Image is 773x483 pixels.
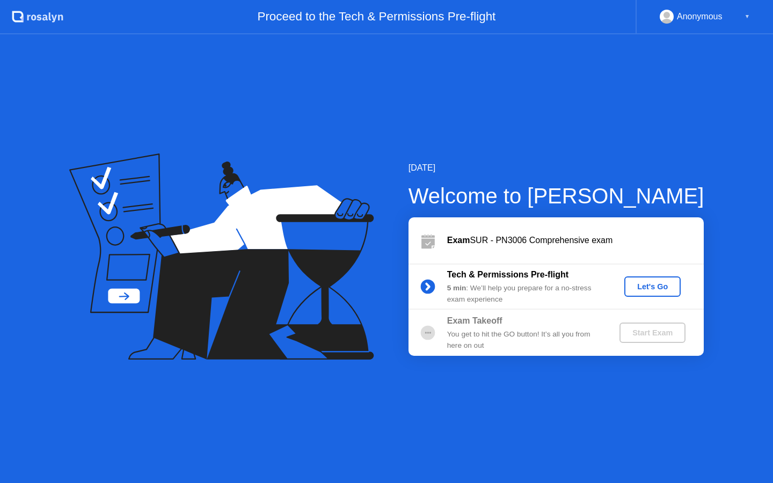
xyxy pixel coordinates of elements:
b: Exam [447,236,470,245]
div: Welcome to [PERSON_NAME] [409,180,704,212]
button: Start Exam [619,323,686,343]
div: ▼ [745,10,750,24]
div: [DATE] [409,162,704,174]
div: Start Exam [624,328,681,337]
div: You get to hit the GO button! It’s all you from here on out [447,329,602,351]
b: Tech & Permissions Pre-flight [447,270,568,279]
button: Let's Go [624,276,681,297]
div: Let's Go [629,282,676,291]
b: 5 min [447,284,466,292]
b: Exam Takeoff [447,316,502,325]
div: Anonymous [677,10,723,24]
div: : We’ll help you prepare for a no-stress exam experience [447,283,602,305]
div: SUR - PN3006 Comprehensive exam [447,234,704,247]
